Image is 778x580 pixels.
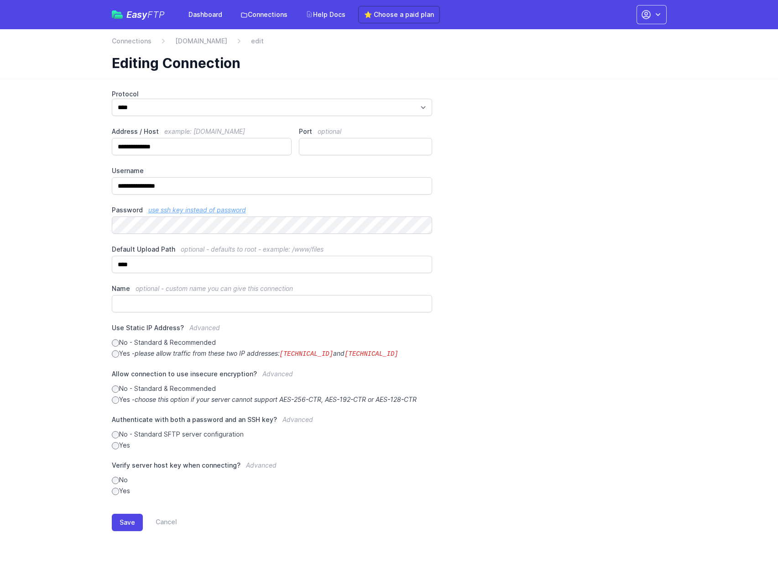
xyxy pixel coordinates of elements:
[251,37,264,46] span: edit
[282,416,313,423] span: Advanced
[112,415,433,430] label: Authenticate with both a password and an SSH key?
[112,55,659,71] h1: Editing Connection
[112,37,667,51] nav: Breadcrumb
[112,284,433,293] label: Name
[112,442,119,449] input: Yes
[112,339,119,347] input: No - Standard & Recommended
[112,350,119,358] input: Yes -please allow traffic from these two IP addresses:[TECHNICAL_ID]and[TECHNICAL_ID]
[112,514,143,531] button: Save
[112,166,433,175] label: Username
[112,396,119,404] input: Yes -choose this option if your server cannot support AES-256-CTR, AES-192-CTR or AES-128-CTR
[358,6,440,23] a: ⭐ Choose a paid plan
[148,206,246,214] a: use ssh key instead of password
[143,514,177,531] a: Cancel
[112,477,119,484] input: No
[112,395,433,404] label: Yes -
[112,486,433,496] label: Yes
[345,350,398,358] code: [TECHNICAL_ID]
[246,461,277,469] span: Advanced
[136,285,293,292] span: optional - custom name you can give this connection
[112,127,292,136] label: Address / Host
[112,11,123,19] img: easyftp_logo.png
[112,488,119,495] input: Yes
[183,6,228,23] a: Dashboard
[262,370,293,378] span: Advanced
[189,324,220,332] span: Advanced
[175,37,227,46] a: [DOMAIN_NAME]
[164,127,245,135] span: example: [DOMAIN_NAME]
[280,350,334,358] code: [TECHNICAL_ID]
[135,349,398,357] i: please allow traffic from these two IP addresses: and
[126,10,165,19] span: Easy
[299,127,432,136] label: Port
[181,245,324,253] span: optional - defaults to root - example: /www/files
[318,127,341,135] span: optional
[112,338,433,347] label: No - Standard & Recommended
[300,6,351,23] a: Help Docs
[112,90,433,99] label: Protocol
[112,441,433,450] label: Yes
[112,385,119,393] input: No - Standard & Recommended
[235,6,293,23] a: Connections
[112,349,433,359] label: Yes -
[112,323,433,338] label: Use Static IP Address?
[112,384,433,393] label: No - Standard & Recommended
[112,245,433,254] label: Default Upload Path
[112,206,433,215] label: Password
[135,395,417,403] i: choose this option if your server cannot support AES-256-CTR, AES-192-CTR or AES-128-CTR
[112,37,151,46] a: Connections
[112,430,433,439] label: No - Standard SFTP server configuration
[112,10,165,19] a: EasyFTP
[112,431,119,438] input: No - Standard SFTP server configuration
[147,9,165,20] span: FTP
[112,475,433,485] label: No
[112,369,433,384] label: Allow connection to use insecure encryption?
[112,461,433,475] label: Verify server host key when connecting?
